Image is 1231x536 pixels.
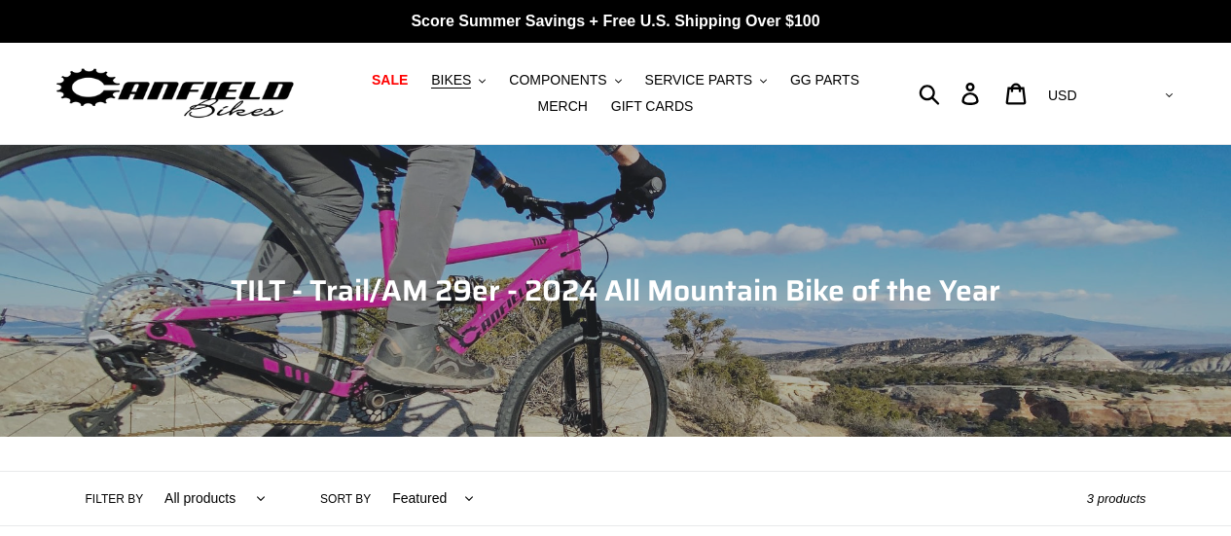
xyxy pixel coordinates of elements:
button: BIKES [421,67,495,93]
span: SERVICE PARTS [645,72,752,89]
span: MERCH [538,98,588,115]
img: Canfield Bikes [54,63,297,125]
a: GG PARTS [780,67,869,93]
a: MERCH [528,93,597,120]
span: BIKES [431,72,471,89]
label: Filter by [86,490,144,508]
a: GIFT CARDS [601,93,704,120]
label: Sort by [320,490,371,508]
span: SALE [372,72,408,89]
button: SERVICE PARTS [635,67,777,93]
span: GIFT CARDS [611,98,694,115]
span: 3 products [1087,491,1146,506]
span: COMPONENTS [509,72,606,89]
span: GG PARTS [790,72,859,89]
button: COMPONENTS [499,67,631,93]
span: TILT - Trail/AM 29er - 2024 All Mountain Bike of the Year [231,268,1000,313]
a: SALE [362,67,417,93]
